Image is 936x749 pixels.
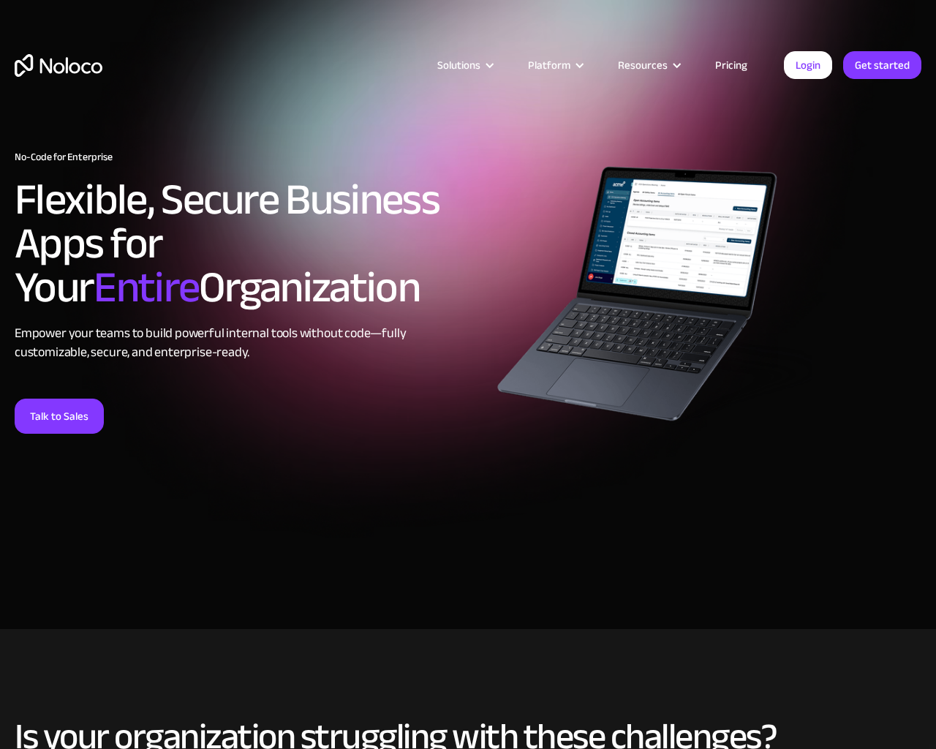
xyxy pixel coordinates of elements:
[697,56,766,75] a: Pricing
[15,54,102,77] a: home
[15,399,104,434] a: Talk to Sales
[510,56,600,75] div: Platform
[15,151,461,163] h1: No-Code for Enterprise
[437,56,480,75] div: Solutions
[618,56,668,75] div: Resources
[784,51,832,79] a: Login
[15,324,461,362] div: Empower your teams to build powerful internal tools without code—fully customizable, secure, and ...
[528,56,570,75] div: Platform
[15,178,461,309] h2: Flexible, Secure Business Apps for Your Organization
[419,56,510,75] div: Solutions
[843,51,921,79] a: Get started
[600,56,697,75] div: Resources
[94,246,199,328] span: Entire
